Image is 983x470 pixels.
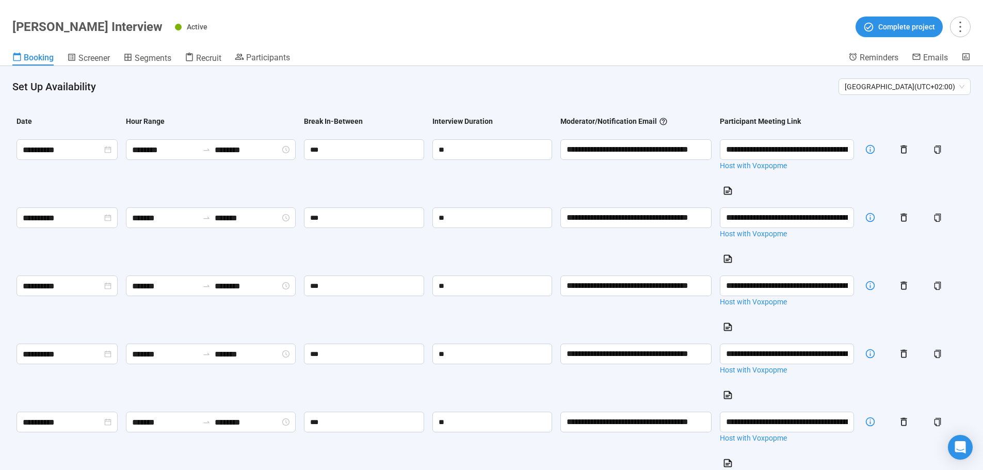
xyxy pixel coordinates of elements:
[202,282,211,290] span: swap-right
[67,52,110,66] a: Screener
[856,17,943,37] button: Complete project
[933,145,942,154] span: copy
[202,418,211,426] span: to
[929,278,946,294] button: copy
[720,116,801,127] div: Participant Meeting Link
[135,53,171,63] span: Segments
[923,53,948,62] span: Emails
[933,418,942,426] span: copy
[123,52,171,66] a: Segments
[929,414,946,430] button: copy
[848,52,898,64] a: Reminders
[12,20,163,34] h1: [PERSON_NAME] Interview
[860,53,898,62] span: Reminders
[929,209,946,226] button: copy
[720,160,854,171] a: Host with Voxpopme
[202,350,211,358] span: swap-right
[78,53,110,63] span: Screener
[953,20,967,34] span: more
[196,53,221,63] span: Recruit
[929,346,946,362] button: copy
[246,53,290,62] span: Participants
[720,228,854,239] a: Host with Voxpopme
[948,435,973,460] div: Open Intercom Messenger
[912,52,948,64] a: Emails
[12,79,830,94] h4: Set Up Availability
[878,21,935,33] span: Complete project
[950,17,971,37] button: more
[929,141,946,158] button: copy
[202,282,211,290] span: to
[126,116,165,127] div: Hour Range
[17,116,32,127] div: Date
[24,53,54,62] span: Booking
[933,350,942,358] span: copy
[235,52,290,64] a: Participants
[202,145,211,154] span: swap-right
[187,23,207,31] span: Active
[202,418,211,426] span: swap-right
[185,52,221,66] a: Recruit
[933,214,942,222] span: copy
[12,52,54,66] a: Booking
[845,79,964,94] span: [GEOGRAPHIC_DATA] ( UTC+02:00 )
[720,432,854,444] a: Host with Voxpopme
[560,116,668,127] div: Moderator/Notification Email
[933,282,942,290] span: copy
[202,214,211,222] span: swap-right
[720,364,854,376] a: Host with Voxpopme
[720,296,854,307] a: Host with Voxpopme
[432,116,493,127] div: Interview Duration
[304,116,363,127] div: Break In-Between
[202,350,211,358] span: to
[202,145,211,154] span: to
[202,214,211,222] span: to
